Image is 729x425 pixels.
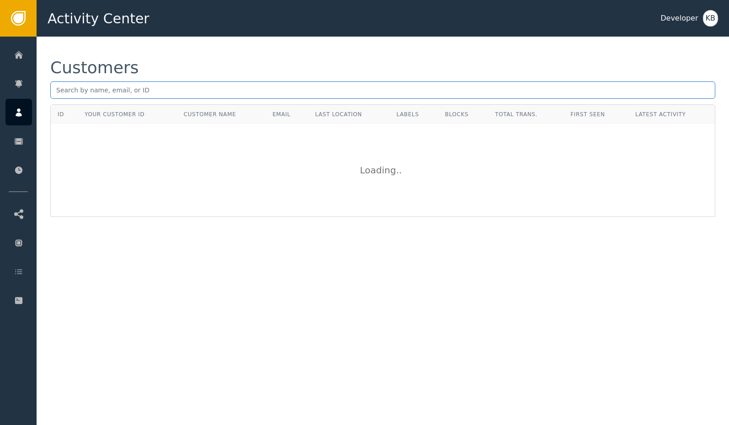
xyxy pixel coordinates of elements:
[570,110,622,118] div: First Seen
[660,13,698,24] div: Developer
[635,110,708,118] div: Latest Activity
[48,8,149,29] span: Activity Center
[396,110,431,118] div: Labels
[272,110,301,118] div: Email
[85,110,144,118] div: Your Customer ID
[184,110,259,118] div: Customer Name
[315,110,383,118] div: Last Location
[58,110,64,118] div: ID
[50,59,139,76] div: Customers
[445,110,481,118] div: Blocks
[360,163,406,177] div: Loading ..
[703,10,718,27] button: KB
[495,110,557,118] div: Total Trans.
[50,81,715,99] input: Search by name, email, or ID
